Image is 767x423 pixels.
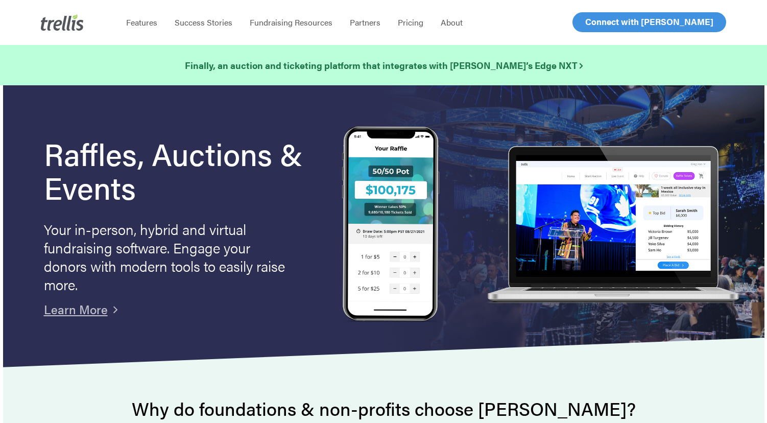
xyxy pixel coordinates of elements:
[166,17,241,28] a: Success Stories
[44,136,312,204] h1: Raffles, Auctions & Events
[441,16,463,28] span: About
[41,14,84,31] img: Trellis
[389,17,432,28] a: Pricing
[585,15,713,28] span: Connect with [PERSON_NAME]
[126,16,157,28] span: Features
[432,17,471,28] a: About
[482,146,744,304] img: rafflelaptop_mac_optim.png
[572,12,726,32] a: Connect with [PERSON_NAME]
[342,126,439,324] img: Trellis Raffles, Auctions and Event Fundraising
[241,17,341,28] a: Fundraising Resources
[44,300,108,318] a: Learn More
[341,17,389,28] a: Partners
[250,16,332,28] span: Fundraising Resources
[175,16,232,28] span: Success Stories
[350,16,380,28] span: Partners
[44,398,724,419] h2: Why do foundations & non-profits choose [PERSON_NAME]?
[44,220,289,293] p: Your in-person, hybrid and virtual fundraising software. Engage your donors with modern tools to ...
[185,58,583,73] a: Finally, an auction and ticketing platform that integrates with [PERSON_NAME]’s Edge NXT
[398,16,423,28] span: Pricing
[117,17,166,28] a: Features
[185,59,583,72] strong: Finally, an auction and ticketing platform that integrates with [PERSON_NAME]’s Edge NXT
